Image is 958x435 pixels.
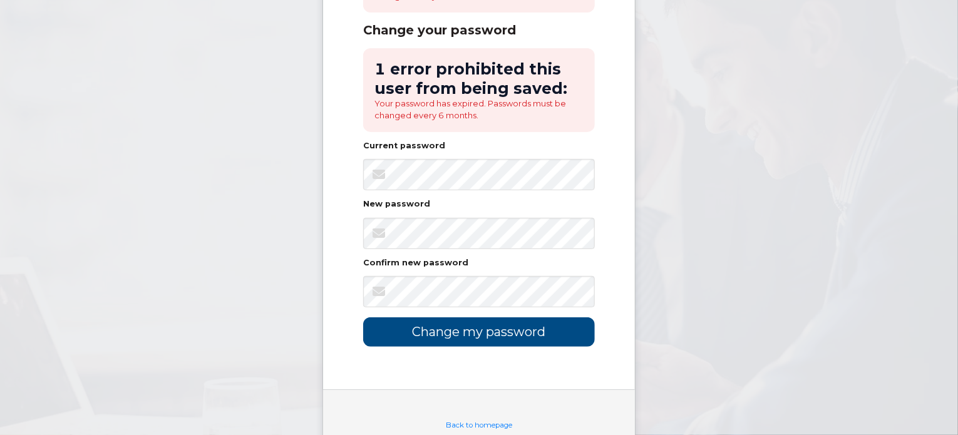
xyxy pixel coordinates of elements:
li: Your password has expired. Passwords must be changed every 6 months. [374,98,584,121]
a: Back to homepage [446,421,512,429]
label: Confirm new password [363,259,468,267]
label: New password [363,200,430,208]
div: Change your password [363,23,595,38]
h2: 1 error prohibited this user from being saved: [374,59,584,98]
label: Current password [363,142,445,150]
input: Change my password [363,317,595,347]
